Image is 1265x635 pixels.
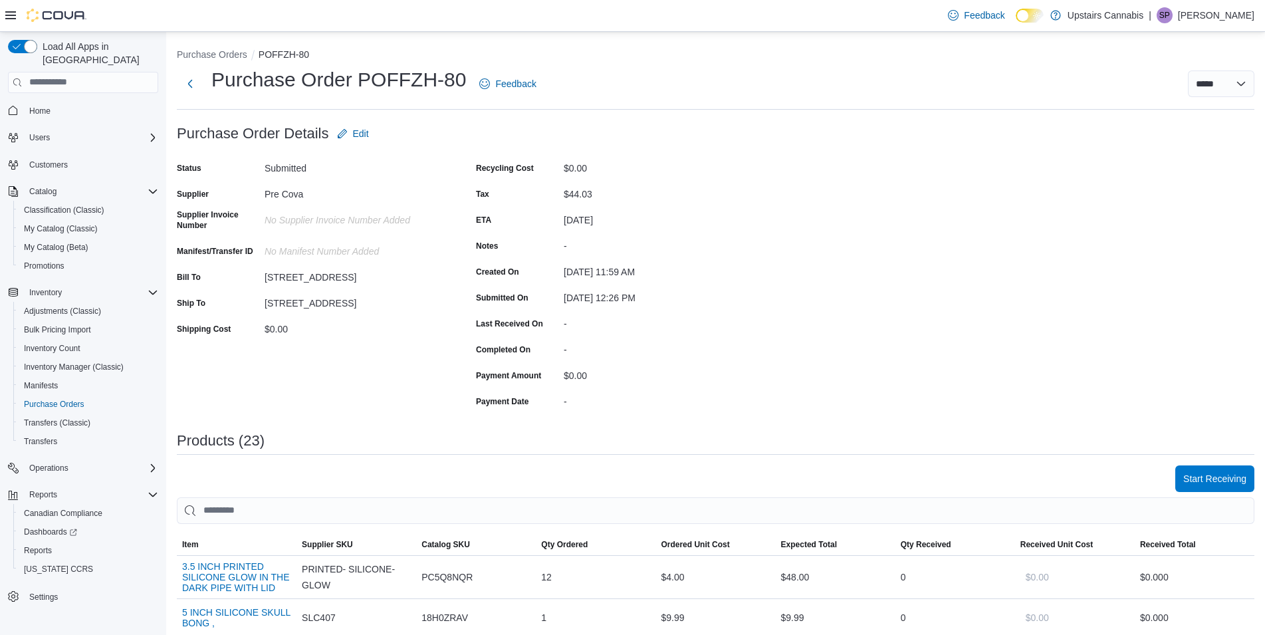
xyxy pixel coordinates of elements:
button: Reports [3,485,164,504]
span: Purchase Orders [19,396,158,412]
a: Feedback [474,70,541,97]
button: Qty Received [895,534,1015,555]
div: [DATE] 11:59 AM [564,261,742,277]
span: Start Receiving [1183,472,1246,485]
span: Catalog [24,184,158,199]
span: Settings [29,592,58,602]
label: Completed On [476,344,530,355]
span: Manifests [24,380,58,391]
button: 3.5 INCH PRINTED SILICONE GLOW IN THE DARK PIPE WITH LID [182,561,291,593]
div: $4.00 [655,564,775,590]
button: Operations [24,460,74,476]
button: Classification (Classic) [13,201,164,219]
a: Purchase Orders [19,396,90,412]
h3: Products (23) [177,433,265,449]
span: Transfers [19,434,158,449]
div: $9.99 [776,604,895,631]
button: Manifests [13,376,164,395]
span: Customers [29,160,68,170]
span: Transfers [24,436,57,447]
label: Notes [476,241,498,251]
button: My Catalog (Classic) [13,219,164,238]
button: Inventory [24,285,67,301]
label: Recycling Cost [476,163,534,174]
label: Manifest/Transfer ID [177,246,253,257]
span: PC5Q8NQR [421,569,473,585]
a: My Catalog (Classic) [19,221,103,237]
span: $0.00 [1026,571,1049,584]
span: Reports [19,543,158,559]
button: Start Receiving [1175,465,1254,492]
button: 5 INCH SILICONE SKULL BONG , [182,607,291,628]
div: Pre Cova [265,184,443,199]
button: Bulk Pricing Import [13,320,164,339]
h1: Purchase Order POFFZH-80 [211,66,466,93]
a: Transfers [19,434,62,449]
a: Transfers (Classic) [19,415,96,431]
div: - [564,339,742,355]
button: Adjustments (Classic) [13,302,164,320]
span: Users [24,130,158,146]
span: Expected Total [781,539,837,550]
button: Next [177,70,203,97]
div: [DATE] [564,209,742,225]
span: Inventory Count [19,340,158,356]
a: Bulk Pricing Import [19,322,96,338]
button: Inventory [3,283,164,302]
div: 12 [536,564,655,590]
span: SLC407 [302,610,336,626]
span: Item [182,539,199,550]
label: Shipping Cost [177,324,231,334]
button: Supplier SKU [296,534,416,555]
button: Transfers (Classic) [13,414,164,432]
span: Classification (Classic) [19,202,158,218]
div: $0.00 [265,318,443,334]
span: Load All Apps in [GEOGRAPHIC_DATA] [37,40,158,66]
button: Home [3,101,164,120]
a: [US_STATE] CCRS [19,561,98,577]
span: Edit [353,127,369,140]
span: 18H0ZRAV [421,610,468,626]
span: Catalog SKU [421,539,470,550]
span: Canadian Compliance [19,505,158,521]
div: - [564,391,742,407]
label: Created On [476,267,519,277]
span: Supplier SKU [302,539,353,550]
a: Inventory Count [19,340,86,356]
span: Received Total [1140,539,1196,550]
label: Payment Amount [476,370,541,381]
div: $9.99 [655,604,775,631]
button: Expected Total [776,534,895,555]
button: Catalog [3,182,164,201]
div: $0.00 0 [1140,610,1249,626]
label: Supplier Invoice Number [177,209,259,231]
span: My Catalog (Classic) [19,221,158,237]
div: 0 [895,564,1015,590]
nav: An example of EuiBreadcrumbs [177,48,1254,64]
button: Settings [3,586,164,606]
span: Reports [29,489,57,500]
div: - [564,313,742,329]
label: Status [177,163,201,174]
span: Dashboards [19,524,158,540]
span: Bulk Pricing Import [19,322,158,338]
button: Inventory Manager (Classic) [13,358,164,376]
button: [US_STATE] CCRS [13,560,164,578]
button: Edit [332,120,374,147]
div: Sean Paradis [1157,7,1173,23]
span: Purchase Orders [24,399,84,410]
button: Received Unit Cost [1015,534,1135,555]
button: Catalog SKU [416,534,536,555]
label: Supplier [177,189,209,199]
h3: Purchase Order Details [177,126,329,142]
span: Transfers (Classic) [19,415,158,431]
span: Adjustments (Classic) [19,303,158,319]
span: $0.00 [1026,611,1049,624]
p: [PERSON_NAME] [1178,7,1254,23]
img: Cova [27,9,86,22]
p: | [1149,7,1151,23]
div: $0.00 [564,365,742,381]
label: Ship To [177,298,205,309]
span: Bulk Pricing Import [24,324,91,335]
